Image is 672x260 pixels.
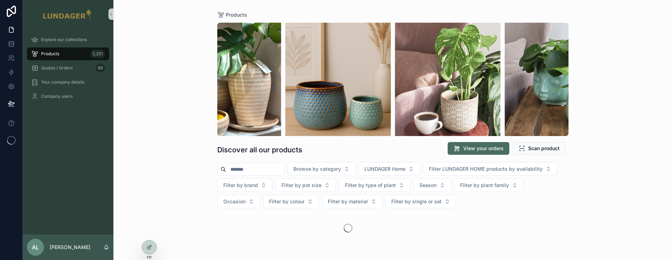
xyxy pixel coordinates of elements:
span: View your orders [463,145,504,152]
img: App logo [43,9,93,20]
button: Select Button [322,195,382,208]
span: Explore our collections [41,37,87,43]
span: AL [32,243,39,251]
a: Your company details [27,76,109,89]
button: Select Button [263,195,319,208]
button: Select Button [287,162,355,176]
span: Filter by pot size [281,182,321,189]
span: Occasion [223,198,246,205]
button: Scan product [512,142,566,155]
button: Select Button [413,179,451,192]
div: 69 [96,64,105,72]
a: Products [217,11,247,18]
span: Products [226,11,247,18]
span: Filter by type of plant [345,182,396,189]
span: Company users [41,94,73,99]
h1: Discover all our products [217,145,302,155]
p: [PERSON_NAME] [50,244,90,251]
span: Filter by colour [269,198,304,205]
a: Quotes / Orders69 [27,62,109,74]
button: View your orders [448,142,509,155]
span: Season [419,182,437,189]
button: Select Button [339,179,410,192]
span: Filter LUNDAGER HOME products by availability [429,165,543,173]
span: Filter by single or set [391,198,442,205]
div: scrollable content [23,28,113,112]
a: Products2,251 [27,47,109,60]
button: Select Button [385,195,456,208]
button: Select Button [217,179,273,192]
button: Select Button [454,179,523,192]
button: Select Button [217,195,260,208]
span: Filter by material [328,198,368,205]
span: Your company details [41,79,84,85]
button: Select Button [275,179,336,192]
span: Filter by brand [223,182,258,189]
div: 2,251 [90,50,105,58]
span: Products [41,51,59,57]
span: Filter by plant family [460,182,509,189]
a: Explore our collections [27,33,109,46]
button: Select Button [358,162,420,176]
a: Company users [27,90,109,103]
span: LUNDAGER Home [364,165,405,173]
span: Scan product [528,145,560,152]
span: Quotes / Orders [41,65,73,71]
button: Select Button [423,162,557,176]
span: Browse by category [293,165,341,173]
